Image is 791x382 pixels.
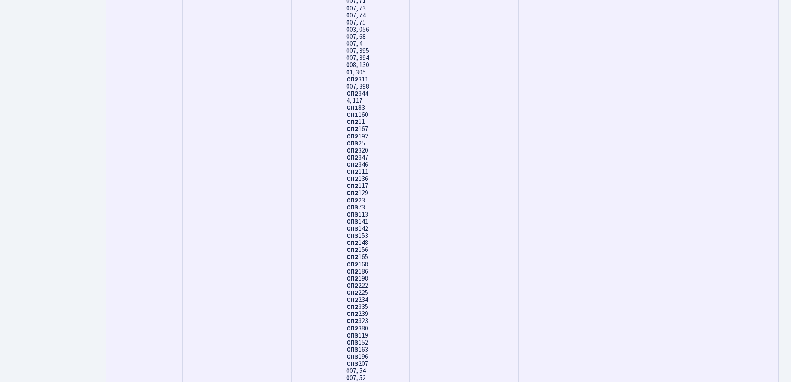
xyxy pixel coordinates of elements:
b: СП3 [346,203,358,212]
b: СП3 [346,331,358,340]
b: СП2 [346,274,358,283]
b: СП2 [346,174,358,183]
b: СП2 [346,317,358,326]
b: СП2 [346,245,358,254]
b: СП3 [346,345,358,354]
b: СП2 [346,238,358,247]
b: СП2 [346,153,358,162]
b: СП2 [346,302,358,311]
b: СП2 [346,295,358,304]
b: СП3 [346,231,358,240]
b: СП3 [346,338,358,347]
b: СП3 [346,139,358,148]
b: СП2 [346,196,358,205]
b: СП2 [346,167,358,176]
b: СП2 [346,253,358,262]
b: СП2 [346,132,358,141]
b: СП2 [346,181,358,190]
b: СП2 [346,125,358,134]
b: СП1 [346,103,358,112]
b: СП3 [346,224,358,233]
b: СП2 [346,267,358,276]
b: СП1 [346,110,358,119]
b: СП2 [346,281,358,290]
b: СП2 [346,160,358,169]
b: СП3 [346,352,358,361]
b: СП2 [346,309,358,318]
b: СП2 [346,189,358,198]
b: СП2 [346,117,358,126]
b: СП3 [346,217,358,226]
b: СП2 [346,260,358,269]
b: СП2 [346,75,358,84]
b: СП2 [346,324,358,333]
b: СП2 [346,146,358,155]
b: СП2 [346,89,358,98]
b: СП3 [346,359,358,368]
b: СП3 [346,210,358,219]
b: СП2 [346,288,358,297]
